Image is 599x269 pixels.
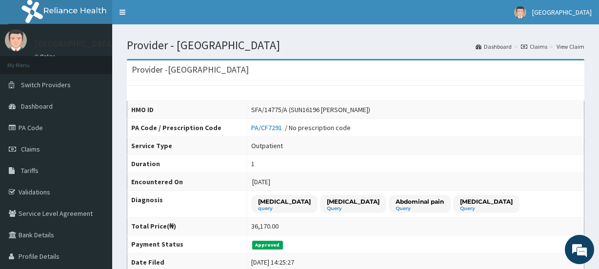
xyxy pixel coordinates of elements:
th: PA Code / Prescription Code [127,119,247,137]
small: Query [396,206,444,211]
img: User Image [514,6,526,19]
div: [DATE] 14:25:27 [251,257,294,267]
a: PA/CF7291 [251,123,285,132]
small: Query [327,206,379,211]
h3: Provider - [GEOGRAPHIC_DATA] [132,65,249,74]
a: Online [34,53,58,60]
p: Abdominal pain [396,197,444,206]
a: View Claim [557,42,584,51]
p: [GEOGRAPHIC_DATA] [34,39,115,48]
p: [MEDICAL_DATA] [258,197,311,206]
p: [MEDICAL_DATA] [460,197,513,206]
th: Service Type [127,137,247,155]
h1: Provider - [GEOGRAPHIC_DATA] [127,39,584,52]
th: Encountered On [127,173,247,191]
div: Outpatient [251,141,283,151]
small: Query [460,206,513,211]
img: User Image [5,29,27,51]
small: query [258,206,311,211]
th: Total Price(₦) [127,217,247,235]
span: Tariffs [21,166,39,175]
p: [MEDICAL_DATA] [327,197,379,206]
div: 1 [251,159,255,169]
div: 36,170.00 [251,221,279,231]
a: Dashboard [476,42,512,51]
th: Diagnosis [127,191,247,217]
th: Payment Status [127,235,247,253]
div: / No prescription code [251,123,351,133]
span: Switch Providers [21,80,71,89]
a: Claims [521,42,547,51]
span: [GEOGRAPHIC_DATA] [532,8,592,17]
th: Duration [127,155,247,173]
span: Claims [21,145,40,154]
span: Dashboard [21,102,53,111]
span: [DATE] [252,177,270,186]
div: SFA/14775/A (SUN16196 [PERSON_NAME]) [251,105,370,115]
span: Approved [252,241,283,250]
th: HMO ID [127,101,247,119]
